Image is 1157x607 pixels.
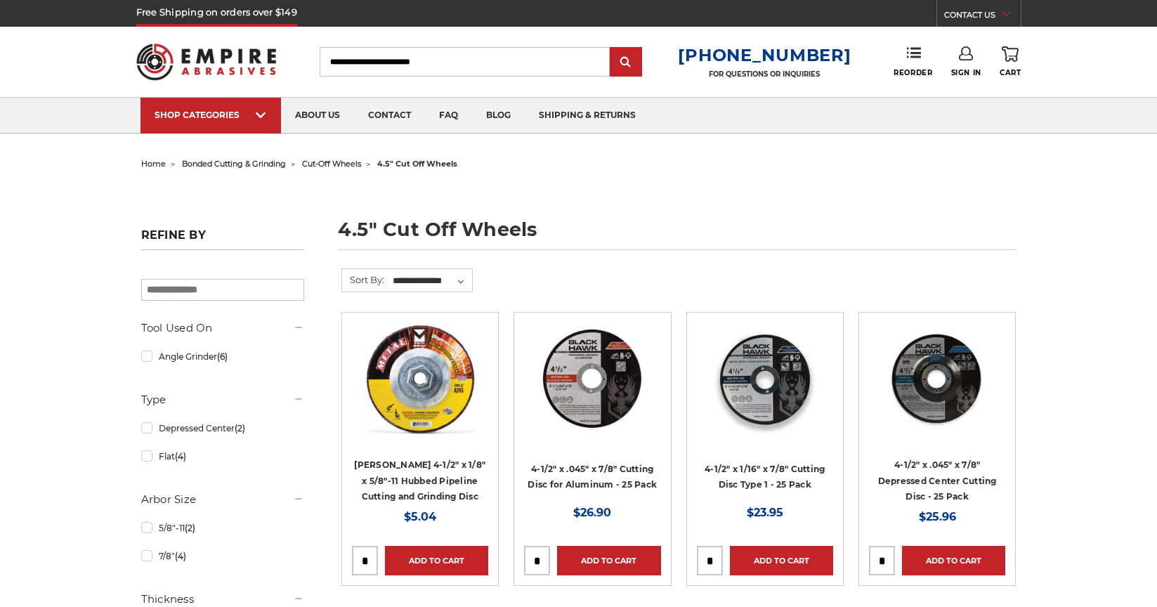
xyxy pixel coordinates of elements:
[747,506,783,519] span: $23.95
[354,98,425,133] a: contact
[141,344,304,369] a: Angle Grinder(6)
[352,322,488,459] a: Mercer 4-1/2" x 1/8" x 5/8"-11 Hubbed Cutting and Light Grinding Wheel
[141,516,304,540] a: 5/8"-11(2)
[385,546,488,575] a: Add to Cart
[391,270,472,292] select: Sort By:
[705,464,825,490] a: 4-1/2" x 1/16" x 7/8" Cutting Disc Type 1 - 25 Pack
[536,322,648,435] img: 4.5" cutting disc for aluminum
[869,322,1005,459] a: 4-1/2" x 3/64" x 7/8" Depressed Center Type 27 Cut Off Wheel
[182,159,286,169] a: bonded cutting & grinding
[141,544,304,568] a: 7/8"(4)
[342,269,384,290] label: Sort By:
[878,459,997,502] a: 4-1/2" x .045" x 7/8" Depressed Center Cutting Disc - 25 Pack
[709,322,821,435] img: 4-1/2" x 1/16" x 7/8" Cutting Disc Type 1 - 25 Pack
[141,391,304,408] h5: Type
[155,110,267,120] div: SHOP CATEGORIES
[281,98,354,133] a: about us
[894,46,932,77] a: Reorder
[894,68,932,77] span: Reorder
[951,68,981,77] span: Sign In
[338,220,1017,250] h1: 4.5" cut off wheels
[364,322,476,435] img: Mercer 4-1/2" x 1/8" x 5/8"-11 Hubbed Cutting and Light Grinding Wheel
[1000,46,1021,77] a: Cart
[141,491,304,508] h5: Arbor Size
[235,423,245,433] span: (2)
[472,98,525,133] a: blog
[404,510,436,523] span: $5.04
[678,45,851,65] a: [PHONE_NUMBER]
[302,159,361,169] a: cut-off wheels
[730,546,833,575] a: Add to Cart
[697,322,833,459] a: 4-1/2" x 1/16" x 7/8" Cutting Disc Type 1 - 25 Pack
[141,320,304,337] h5: Tool Used On
[141,159,166,169] a: home
[557,546,660,575] a: Add to Cart
[141,416,304,440] a: Depressed Center(2)
[528,464,657,490] a: 4-1/2" x .045" x 7/8" Cutting Disc for Aluminum - 25 Pack
[377,159,457,169] span: 4.5" cut off wheels
[919,510,956,523] span: $25.96
[141,228,304,250] h5: Refine by
[881,322,993,435] img: 4-1/2" x 3/64" x 7/8" Depressed Center Type 27 Cut Off Wheel
[573,506,611,519] span: $26.90
[136,34,277,89] img: Empire Abrasives
[217,351,228,362] span: (6)
[902,546,1005,575] a: Add to Cart
[524,322,660,459] a: 4.5" cutting disc for aluminum
[678,70,851,79] p: FOR QUESTIONS OR INQUIRIES
[175,551,186,561] span: (4)
[354,459,485,502] a: [PERSON_NAME] 4-1/2" x 1/8" x 5/8"-11 Hubbed Pipeline Cutting and Grinding Disc
[425,98,472,133] a: faq
[185,523,195,533] span: (2)
[525,98,650,133] a: shipping & returns
[944,7,1021,27] a: CONTACT US
[612,48,640,77] input: Submit
[175,451,186,462] span: (4)
[141,444,304,469] a: Flat(4)
[1000,68,1021,77] span: Cart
